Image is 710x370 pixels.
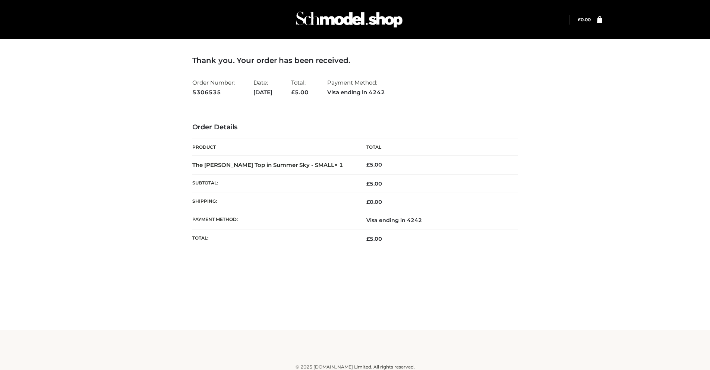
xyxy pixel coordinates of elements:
[293,5,405,34] img: Schmodel Admin 964
[192,139,355,156] th: Product
[253,76,272,99] li: Date:
[192,193,355,211] th: Shipping:
[366,161,382,168] bdi: 5.00
[192,161,343,168] strong: The [PERSON_NAME] Top in Summer Sky - SMALL
[192,174,355,193] th: Subtotal:
[192,211,355,230] th: Payment method:
[578,17,591,22] a: £0.00
[578,17,591,22] bdi: 0.00
[355,211,518,230] td: Visa ending in 4242
[578,17,581,22] span: £
[192,230,355,248] th: Total:
[192,56,518,65] h3: Thank you. Your order has been received.
[366,235,370,242] span: £
[366,235,382,242] span: 5.00
[192,123,518,132] h3: Order Details
[355,139,518,156] th: Total
[192,88,235,97] strong: 5306535
[366,161,370,168] span: £
[291,76,309,99] li: Total:
[192,76,235,99] li: Order Number:
[253,88,272,97] strong: [DATE]
[366,199,370,205] span: £
[366,180,382,187] span: 5.00
[327,88,385,97] strong: Visa ending in 4242
[334,161,343,168] strong: × 1
[366,180,370,187] span: £
[291,89,295,96] span: £
[327,76,385,99] li: Payment Method:
[291,89,309,96] span: 5.00
[366,199,382,205] bdi: 0.00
